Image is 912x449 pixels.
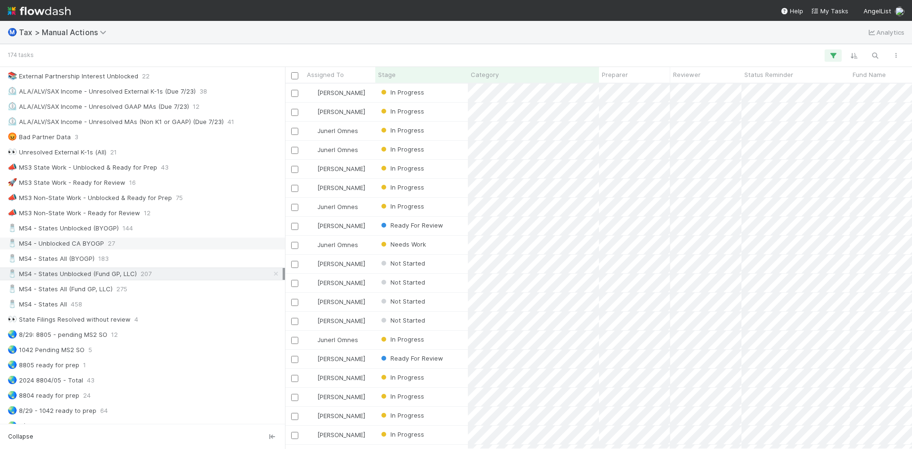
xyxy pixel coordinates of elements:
span: Junerl Omnes [317,146,358,153]
div: In Progress [379,144,424,154]
span: ⏲️ [8,87,17,95]
input: Toggle Row Selected [291,318,298,325]
span: 41 [228,116,234,128]
img: avatar_cfa6ccaa-c7d9-46b3-b608-2ec56ecf97ad.png [308,279,316,287]
span: Status Reminder [744,70,793,79]
img: avatar_e41e7ae5-e7d9-4d8d-9f56-31b0d7a2f4fd.png [308,165,316,172]
span: 68 [57,420,65,432]
span: 22 [142,70,150,82]
div: Ready For Review [379,353,443,363]
div: In Progress [379,163,424,173]
div: In Progress [379,87,424,97]
span: Junerl Omnes [317,203,358,210]
div: MS4 - States Unblocked (BYOGP) [8,222,119,234]
div: [PERSON_NAME] [308,221,365,230]
span: 75 [176,192,183,204]
span: 🧂 [8,254,17,262]
div: MS4 - States All (BYOGP) [8,253,95,265]
div: 8804 ready for prep [8,390,79,401]
span: Ready For Review [379,354,443,362]
div: [PERSON_NAME] [308,107,365,116]
div: 8/29 - 1042 [8,420,54,432]
span: 183 [98,253,109,265]
span: In Progress [379,107,424,115]
span: Preparer [602,70,628,79]
div: Junerl Omnes [308,335,358,344]
div: In Progress [379,334,424,344]
span: Not Started [379,297,425,305]
div: MS3 State Work - Ready for Review [8,177,125,189]
span: Fund Name [853,70,886,79]
input: Toggle Row Selected [291,337,298,344]
span: [PERSON_NAME] [317,412,365,420]
span: 144 [123,222,133,234]
span: 📣 [8,193,17,201]
span: 📚 [8,72,17,80]
span: [PERSON_NAME] [317,374,365,382]
input: Toggle Row Selected [291,299,298,306]
div: [PERSON_NAME] [308,392,365,401]
img: avatar_cfa6ccaa-c7d9-46b3-b608-2ec56ecf97ad.png [308,317,316,325]
div: MS4 - States All [8,298,67,310]
div: MS4 - Unblocked CA BYOGP [8,238,104,249]
span: 207 [141,268,152,280]
div: 8/29: 8805 - pending MS2 SO [8,329,107,341]
img: avatar_cfa6ccaa-c7d9-46b3-b608-2ec56ecf97ad.png [308,184,316,191]
span: 🌏 [8,330,17,338]
div: [PERSON_NAME] [308,164,365,173]
img: avatar_cfa6ccaa-c7d9-46b3-b608-2ec56ecf97ad.png [308,298,316,306]
input: Toggle All Rows Selected [291,72,298,79]
div: In Progress [379,125,424,135]
span: In Progress [379,88,424,96]
div: In Progress [379,182,424,192]
span: Collapse [8,432,33,441]
span: AngelList [864,7,891,15]
img: avatar_d45d11ee-0024-4901-936f-9df0a9cc3b4e.png [308,108,316,115]
span: 🌏 [8,406,17,414]
div: Unresolved External K-1s (All) [8,146,106,158]
span: 🧂 [8,300,17,308]
div: Not Started [379,296,425,306]
div: ALA/ALV/SAX Income - Unresolved GAAP MAs (Due 7/23) [8,101,189,113]
div: MS4 - States Unblocked (Fund GP, LLC) [8,268,137,280]
span: 🌏 [8,421,17,430]
img: avatar_cfa6ccaa-c7d9-46b3-b608-2ec56ecf97ad.png [308,374,316,382]
span: 64 [100,405,108,417]
div: 1042 Pending MS2 SO [8,344,85,356]
span: In Progress [379,335,424,343]
div: [PERSON_NAME] [308,316,365,325]
span: [PERSON_NAME] [317,298,365,306]
img: avatar_711f55b7-5a46-40da-996f-bc93b6b86381.png [308,222,316,229]
span: Category [471,70,499,79]
div: MS3 Non-State Work - Unblocked & Ready for Prep [8,192,172,204]
input: Toggle Row Selected [291,128,298,135]
span: In Progress [379,202,424,210]
span: In Progress [379,411,424,419]
img: avatar_711f55b7-5a46-40da-996f-bc93b6b86381.png [308,412,316,420]
div: Junerl Omnes [308,145,358,154]
span: Junerl Omnes [317,241,358,248]
span: In Progress [379,145,424,153]
span: 21 [110,146,117,158]
span: 43 [87,374,95,386]
div: [PERSON_NAME] [308,88,365,97]
div: External Partnership Interest Unblocked [8,70,138,82]
div: Junerl Omnes [308,126,358,135]
span: Tax > Manual Actions [19,28,111,37]
input: Toggle Row Selected [291,147,298,154]
img: avatar_e41e7ae5-e7d9-4d8d-9f56-31b0d7a2f4fd.png [895,7,904,16]
span: [PERSON_NAME] [317,355,365,363]
span: 458 [71,298,82,310]
div: ALA/ALV/SAX Income - Unresolved External K-1s (Due 7/23) [8,86,196,97]
div: MS3 State Work - Unblocked & Ready for Prep [8,162,157,173]
div: ALA/ALV/SAX Income - Unresolved MAs (Non K1 or GAAP) (Due 7/23) [8,116,224,128]
span: [PERSON_NAME] [317,393,365,401]
input: Toggle Row Selected [291,109,298,116]
img: avatar_cfa6ccaa-c7d9-46b3-b608-2ec56ecf97ad.png [308,393,316,401]
input: Toggle Row Selected [291,261,298,268]
input: Toggle Row Selected [291,280,298,287]
span: 12 [111,329,118,341]
span: In Progress [379,126,424,134]
span: Ready For Review [379,221,443,229]
span: In Progress [379,430,424,438]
